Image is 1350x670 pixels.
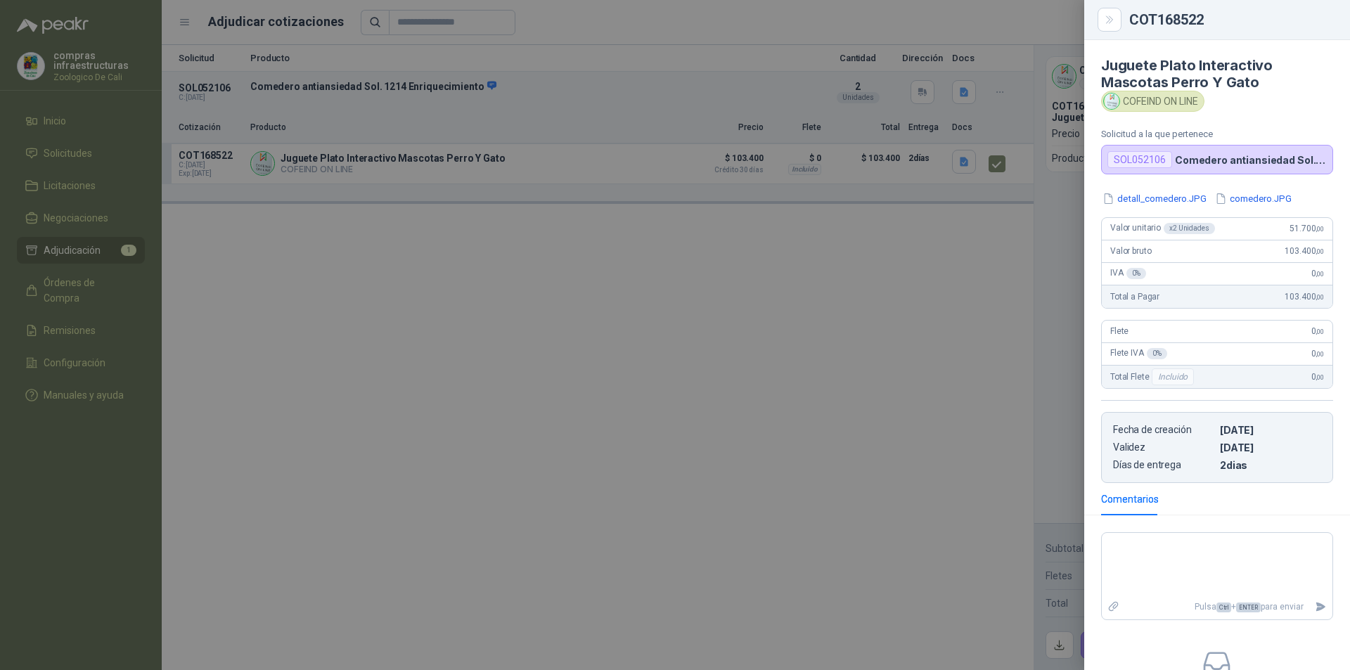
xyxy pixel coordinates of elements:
h4: Juguete Plato Interactivo Mascotas Perro Y Gato [1101,57,1333,91]
span: Ctrl [1216,603,1231,612]
div: COT168522 [1129,13,1333,27]
span: ,00 [1316,350,1324,358]
span: 0 [1311,372,1324,382]
span: 0 [1311,269,1324,278]
div: COFEIND ON LINE [1101,91,1204,112]
span: ,00 [1316,247,1324,255]
button: comedero.JPG [1214,191,1293,206]
span: Valor unitario [1110,223,1215,234]
div: SOL052106 [1107,151,1172,168]
div: x 2 Unidades [1164,223,1215,234]
p: Fecha de creación [1113,424,1214,436]
span: Flete IVA [1110,348,1167,359]
button: detall_comedero.JPG [1101,191,1208,206]
span: Valor bruto [1110,246,1151,256]
span: ,00 [1316,225,1324,233]
span: ENTER [1236,603,1261,612]
span: ,00 [1316,293,1324,301]
img: Company Logo [1104,94,1119,109]
span: ,00 [1316,373,1324,381]
span: 103.400 [1285,246,1324,256]
span: 51.700 [1290,224,1324,233]
p: Días de entrega [1113,459,1214,471]
span: 0 [1311,349,1324,359]
p: [DATE] [1220,424,1321,436]
p: Solicitud a la que pertenece [1101,129,1333,139]
div: Incluido [1152,368,1194,385]
span: ,00 [1316,328,1324,335]
div: 0 % [1147,348,1167,359]
button: Enviar [1309,595,1332,619]
div: Comentarios [1101,491,1159,507]
button: Close [1101,11,1118,28]
p: Comedero antiansiedad Sol. 1214 Enriquecimiento [1175,154,1327,166]
div: 0 % [1126,268,1147,279]
p: Pulsa + para enviar [1126,595,1310,619]
span: 0 [1311,326,1324,336]
span: 103.400 [1285,292,1324,302]
p: [DATE] [1220,442,1321,453]
p: Validez [1113,442,1214,453]
span: Flete [1110,326,1129,336]
span: ,00 [1316,270,1324,278]
span: IVA [1110,268,1146,279]
span: Total a Pagar [1110,292,1159,302]
span: Total Flete [1110,368,1197,385]
p: 2 dias [1220,459,1321,471]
